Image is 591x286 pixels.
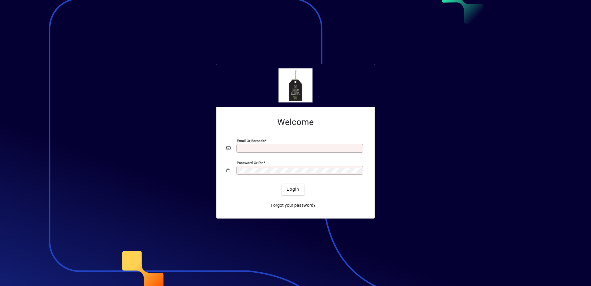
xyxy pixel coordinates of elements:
span: Forgot your password? [271,202,316,209]
mat-label: Password or Pin [237,160,263,165]
mat-label: Email or Barcode [237,138,265,143]
h2: Welcome [226,117,365,128]
span: Login [287,186,299,193]
button: Login [282,184,304,195]
a: Forgot your password? [268,200,318,211]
